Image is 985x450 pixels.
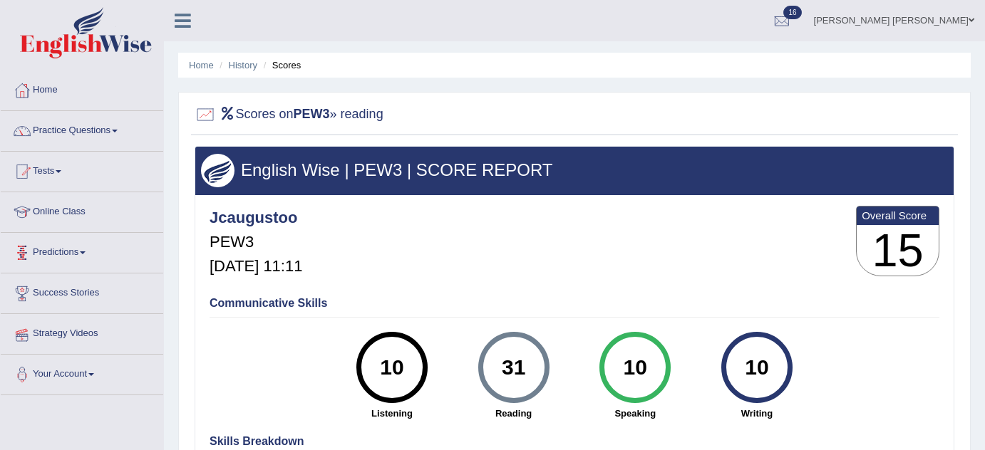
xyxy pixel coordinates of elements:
[731,337,783,397] div: 10
[189,60,214,70] a: Home
[582,407,689,420] strong: Speaking
[1,111,163,147] a: Practice Questions
[460,407,567,420] strong: Reading
[210,258,302,275] h5: [DATE] 11:11
[1,152,163,187] a: Tests
[201,154,234,187] img: wings.png
[366,337,418,397] div: 10
[1,314,163,350] a: Strategy Videos
[201,161,948,179] h3: English Wise | PEW3 | SCORE REPORT
[783,6,801,19] span: 16
[488,337,540,397] div: 31
[210,209,302,226] h4: Jcaugustoo
[862,209,934,221] b: Overall Score
[1,192,163,228] a: Online Class
[609,337,661,397] div: 10
[260,58,301,72] li: Scores
[229,60,257,70] a: History
[1,273,163,309] a: Success Stories
[1,233,163,268] a: Predictions
[294,107,330,121] b: PEW3
[857,225,939,276] h3: 15
[1,355,163,390] a: Your Account
[210,297,939,310] h4: Communicative Skills
[195,104,383,125] h2: Scores on » reading
[703,407,811,420] strong: Writing
[210,234,302,251] h5: PEW3
[339,407,446,420] strong: Listening
[210,435,939,448] h4: Skills Breakdown
[1,70,163,106] a: Home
